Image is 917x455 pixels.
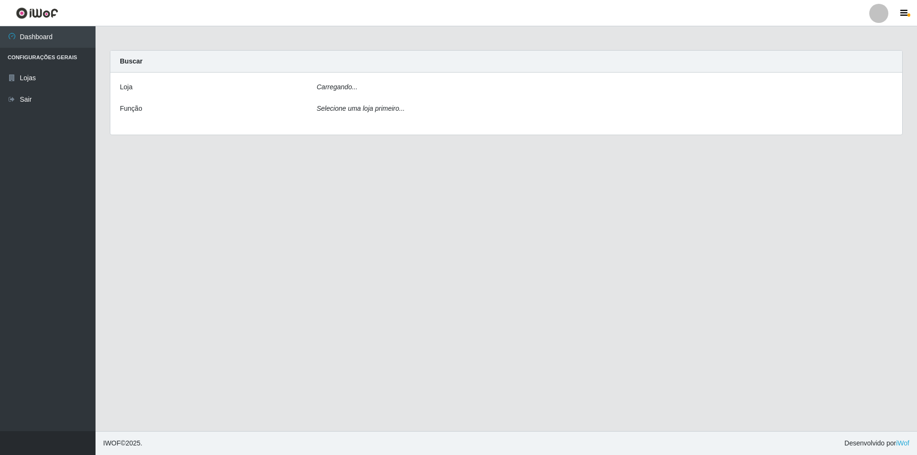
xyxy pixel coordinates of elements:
span: IWOF [103,439,121,447]
a: iWof [896,439,909,447]
i: Carregando... [317,83,358,91]
img: CoreUI Logo [16,7,58,19]
span: Desenvolvido por [844,438,909,448]
i: Selecione uma loja primeiro... [317,105,405,112]
label: Função [120,104,142,114]
strong: Buscar [120,57,142,65]
span: © 2025 . [103,438,142,448]
label: Loja [120,82,132,92]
